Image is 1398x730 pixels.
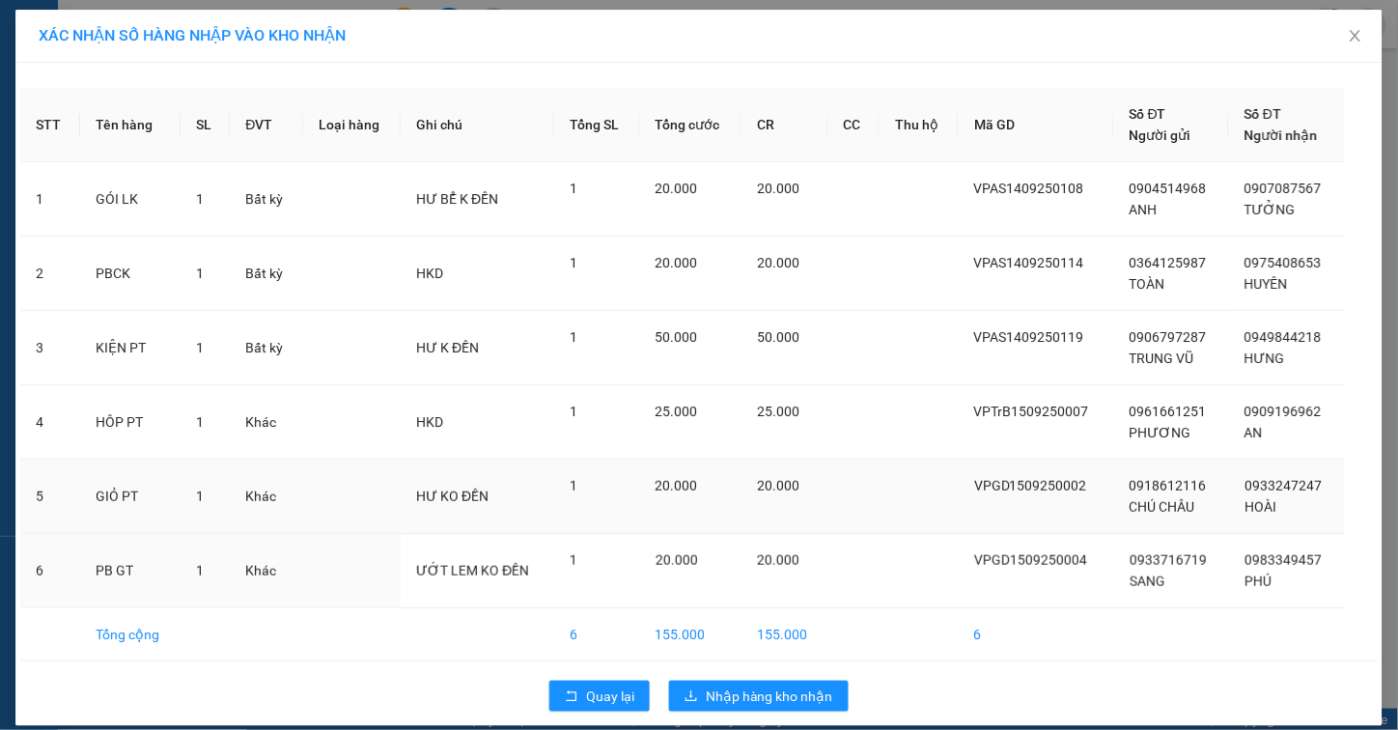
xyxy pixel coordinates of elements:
[1130,351,1194,366] span: TRUNG VŨ
[554,608,639,661] td: 6
[1244,276,1288,292] span: HUYÊN
[230,311,303,385] td: Bất kỳ
[757,478,799,493] span: 20.000
[80,534,181,608] td: PB GT
[416,191,498,207] span: HƯ BỂ K ĐỀN
[1244,478,1322,493] span: 0933247247
[974,329,1084,345] span: VPAS1409250119
[230,460,303,534] td: Khác
[80,311,181,385] td: KIỆN PT
[1244,404,1322,419] span: 0909196962
[303,88,401,162] th: Loại hàng
[1130,329,1207,345] span: 0906797287
[741,88,828,162] th: CR
[656,181,698,196] span: 20.000
[757,404,799,419] span: 25.000
[669,681,849,712] button: downloadNhập hàng kho nhận
[1130,255,1207,270] span: 0364125987
[80,162,181,237] td: GÓI LK
[20,311,80,385] td: 3
[80,385,181,460] td: HÔP PT
[1130,106,1166,122] span: Số ĐT
[1130,181,1207,196] span: 0904514968
[757,552,799,568] span: 20.000
[196,489,204,504] span: 1
[1130,499,1195,515] span: CHÚ CHÂU
[570,478,577,493] span: 1
[80,608,181,661] td: Tổng cộng
[1348,28,1363,43] span: close
[656,404,698,419] span: 25.000
[1244,574,1272,589] span: PHÚ
[80,88,181,162] th: Tên hàng
[656,552,698,568] span: 20.000
[1244,106,1281,122] span: Số ĐT
[416,563,529,578] span: ƯỚT LEM KO ĐỀN
[416,489,489,504] span: HƯ KO ĐỀN
[80,237,181,311] td: PBCK
[1130,552,1207,568] span: 0933716719
[20,237,80,311] td: 2
[1130,404,1207,419] span: 0961661251
[565,689,578,705] span: rollback
[640,88,742,162] th: Tổng cước
[1244,127,1318,143] span: Người nhận
[656,329,698,345] span: 50.000
[1130,425,1191,440] span: PHƯƠNG
[570,329,577,345] span: 1
[1130,127,1191,143] span: Người gửi
[1130,202,1158,217] span: ANH
[1130,574,1165,589] span: SANG
[401,88,554,162] th: Ghi chú
[181,88,230,162] th: SL
[570,552,577,568] span: 1
[20,162,80,237] td: 1
[1244,255,1322,270] span: 0975408653
[416,414,443,430] span: HKD
[230,237,303,311] td: Bất kỳ
[974,552,1087,568] span: VPGD1509250004
[549,681,650,712] button: rollbackQuay lại
[230,534,303,608] td: Khác
[757,329,799,345] span: 50.000
[230,162,303,237] td: Bất kỳ
[828,88,880,162] th: CC
[230,88,303,162] th: ĐVT
[554,88,639,162] th: Tổng SL
[20,385,80,460] td: 4
[196,191,204,207] span: 1
[1244,181,1322,196] span: 0907087567
[230,385,303,460] td: Khác
[757,181,799,196] span: 20.000
[1244,499,1276,515] span: HOÀI
[1244,329,1322,345] span: 0949844218
[570,181,577,196] span: 1
[974,181,1084,196] span: VPAS1409250108
[974,255,1084,270] span: VPAS1409250114
[656,255,698,270] span: 20.000
[685,689,698,705] span: download
[1328,10,1383,64] button: Close
[974,478,1087,493] span: VPGD1509250002
[570,404,577,419] span: 1
[1244,351,1285,366] span: HƯNG
[741,608,828,661] td: 155.000
[196,266,204,281] span: 1
[880,88,959,162] th: Thu hộ
[959,88,1114,162] th: Mã GD
[656,478,698,493] span: 20.000
[706,686,833,707] span: Nhập hàng kho nhận
[1244,552,1322,568] span: 0983349457
[570,255,577,270] span: 1
[196,340,204,355] span: 1
[196,414,204,430] span: 1
[20,460,80,534] td: 5
[1244,425,1263,440] span: AN
[39,26,346,44] span: XÁC NHẬN SỐ HÀNG NHẬP VÀO KHO NHẬN
[974,404,1089,419] span: VPTrB1509250007
[1130,478,1207,493] span: 0918612116
[1244,202,1296,217] span: TƯỞNG
[1130,276,1165,292] span: TOÀN
[80,460,181,534] td: GIỎ PT
[416,340,479,355] span: HƯ K ĐỀN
